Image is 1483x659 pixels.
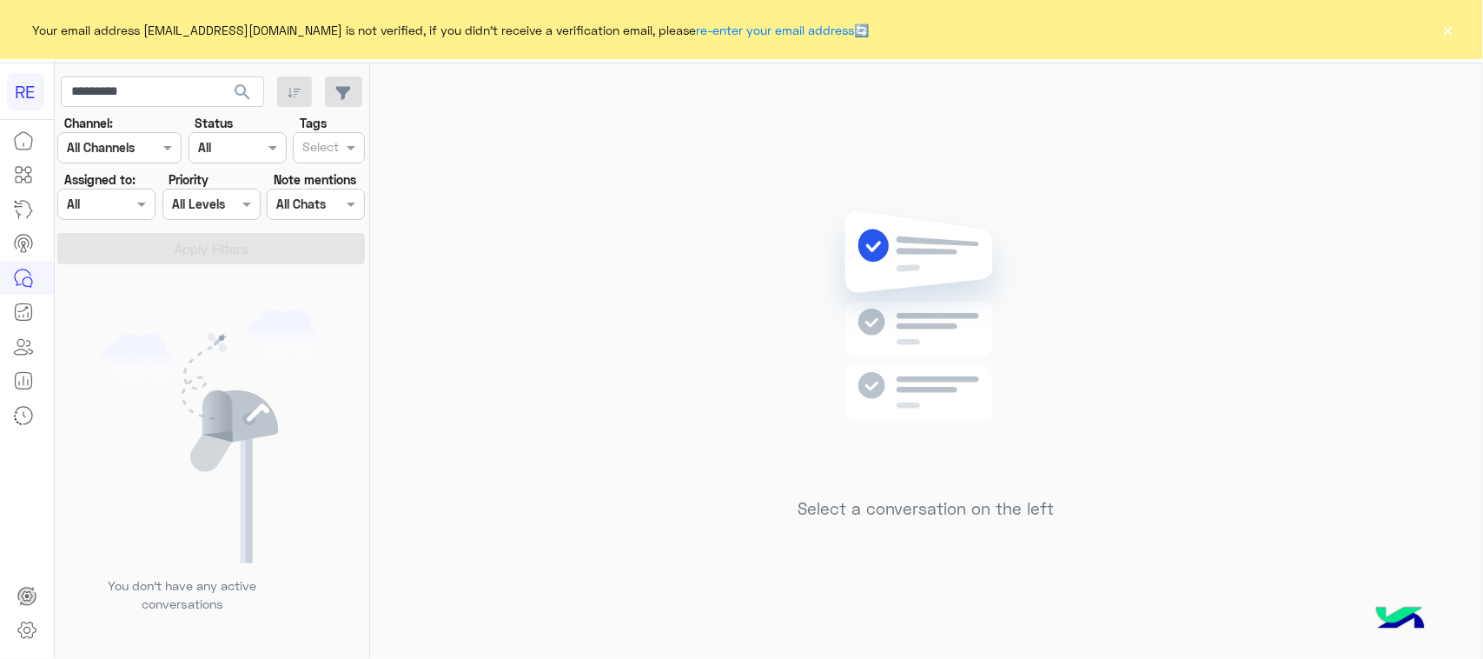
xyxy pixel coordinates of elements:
[801,197,1052,486] img: no messages
[1440,21,1457,38] button: ×
[697,23,855,37] a: re-enter your email address
[222,77,264,114] button: search
[798,499,1055,519] h5: Select a conversation on the left
[169,170,209,189] label: Priority
[57,233,365,264] button: Apply Filters
[64,170,136,189] label: Assigned to:
[33,21,870,39] span: Your email address [EMAIL_ADDRESS][DOMAIN_NAME] is not verified, if you didn't receive a verifica...
[95,576,270,614] p: You don’t have any active conversations
[300,137,339,160] div: Select
[1370,589,1431,650] img: hulul-logo.png
[102,310,321,563] img: empty users
[232,82,253,103] span: search
[7,73,44,110] div: RE
[274,170,356,189] label: Note mentions
[300,114,327,132] label: Tags
[64,114,113,132] label: Channel:
[195,114,233,132] label: Status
